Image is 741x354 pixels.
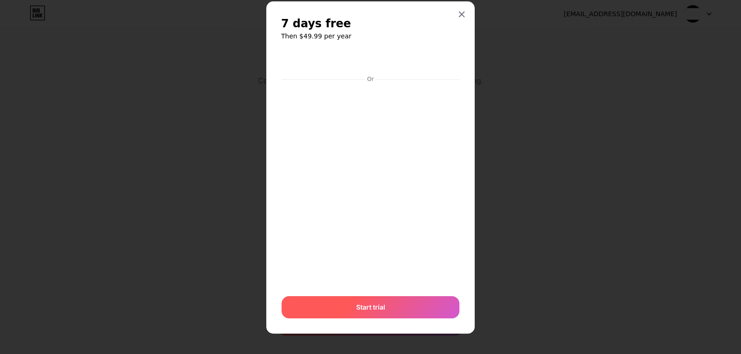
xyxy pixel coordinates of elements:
iframe: Secure payment input frame [280,84,461,287]
h6: Then $49.99 per year [281,31,460,41]
span: Start trial [356,302,385,312]
iframe: Secure payment button frame [282,50,459,73]
div: Or [365,75,376,83]
span: 7 days free [281,16,351,31]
